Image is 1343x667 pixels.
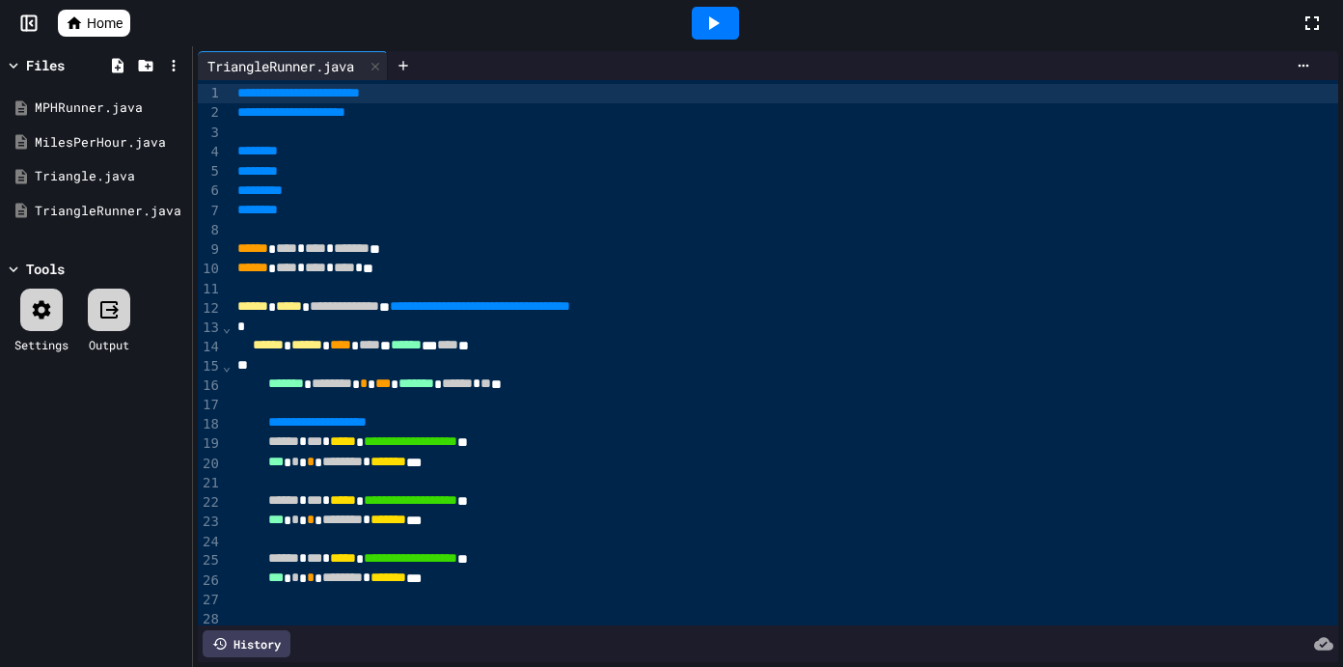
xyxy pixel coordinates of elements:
div: 13 [198,319,222,338]
div: 4 [198,143,222,162]
div: 19 [198,434,222,454]
div: 21 [198,474,222,493]
div: 8 [198,221,222,240]
div: 12 [198,299,222,319]
span: Fold line [222,358,232,374]
div: MilesPerHour.java [35,133,185,153]
div: MPHRunner.java [35,98,185,118]
div: 6 [198,181,222,201]
div: Triangle.java [35,167,185,186]
div: 20 [198,455,222,474]
div: 10 [198,260,222,279]
div: 17 [198,396,222,415]
div: 22 [198,493,222,513]
div: 7 [198,202,222,221]
div: Tools [26,259,65,279]
span: Home [87,14,123,33]
div: 1 [198,84,222,103]
div: 11 [198,280,222,299]
div: 14 [198,338,222,357]
div: 3 [198,124,222,143]
div: 9 [198,240,222,260]
div: TriangleRunner.java [198,56,364,76]
a: Home [58,10,130,37]
div: 28 [198,610,222,629]
div: 5 [198,162,222,181]
div: Files [26,55,65,75]
div: 2 [198,103,222,123]
div: 15 [198,357,222,376]
div: 27 [198,591,222,610]
div: 24 [198,533,222,552]
div: 25 [198,551,222,570]
div: 23 [198,513,222,532]
span: Fold line [222,320,232,335]
div: 18 [198,415,222,434]
div: TriangleRunner.java [35,202,185,221]
div: Output [89,336,129,353]
div: 26 [198,571,222,591]
div: Settings [14,336,69,353]
div: History [203,630,290,657]
div: 16 [198,376,222,396]
div: TriangleRunner.java [198,51,388,80]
